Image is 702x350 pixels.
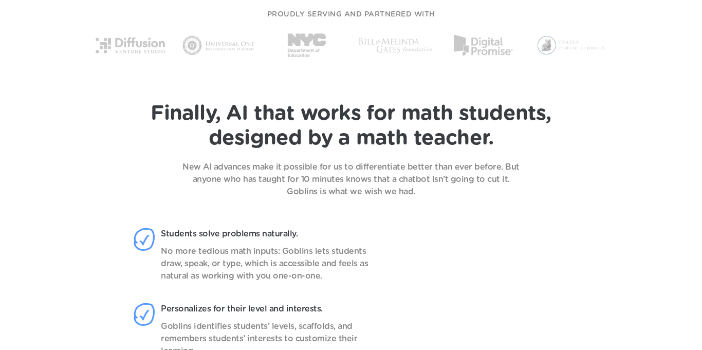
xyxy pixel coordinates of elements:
p: Students solve problems naturally. [161,228,370,240]
p: No more tedious math inputs: Goblins lets students draw, speak, or type, which is accessible and ... [161,245,370,282]
p: New AI advances make it possible for us to differentiate better than ever before. But anyone who ... [171,161,531,198]
p: PROUDLY SERVING AND PARTNERED WITH [267,9,435,20]
span: Finally, AI that works for math students, [151,103,551,124]
span: designed by a math teacher. [209,128,493,149]
p: Personalizes for their level and interests. [161,303,370,315]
